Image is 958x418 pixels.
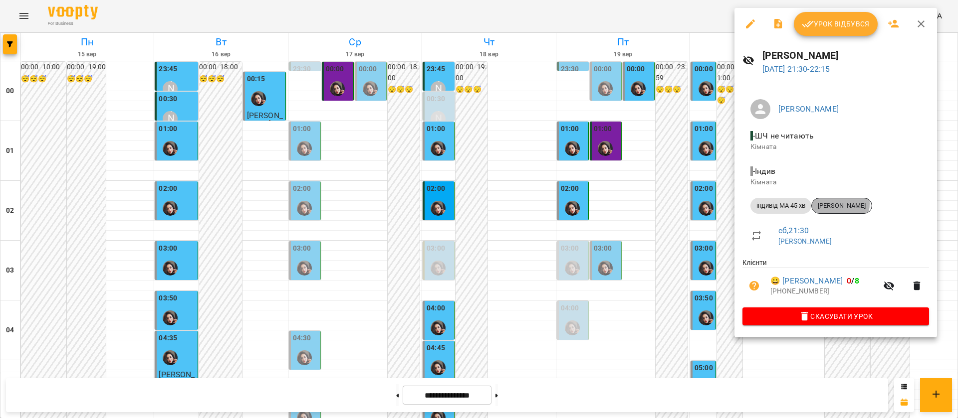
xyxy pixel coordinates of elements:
[778,104,839,114] a: [PERSON_NAME]
[847,276,859,285] b: /
[770,286,877,296] p: [PHONE_NUMBER]
[742,274,766,298] button: Візит ще не сплачено. Додати оплату?
[812,201,872,210] span: [PERSON_NAME]
[762,48,929,63] h6: [PERSON_NAME]
[750,177,921,187] p: Кімната
[778,226,809,235] a: сб , 21:30
[847,276,851,285] span: 0
[750,166,777,176] span: - Індив
[750,201,811,210] span: індивід МА 45 хв
[762,64,830,74] a: [DATE] 21:30-22:15
[742,307,929,325] button: Скасувати Урок
[750,131,816,140] span: - ШЧ не читають
[750,310,921,322] span: Скасувати Урок
[750,142,921,152] p: Кімната
[794,12,878,36] button: Урок відбувся
[811,198,872,214] div: [PERSON_NAME]
[802,18,870,30] span: Урок відбувся
[742,258,929,307] ul: Клієнти
[778,237,832,245] a: [PERSON_NAME]
[770,275,843,287] a: 😀 [PERSON_NAME]
[855,276,859,285] span: 8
